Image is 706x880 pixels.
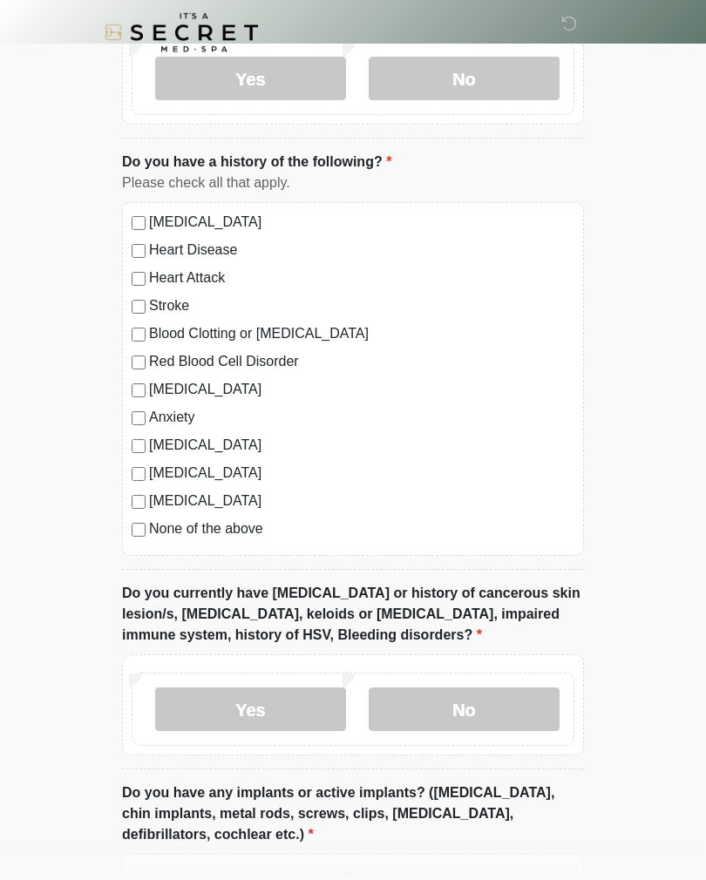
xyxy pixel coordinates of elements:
label: No [369,688,560,732]
input: Blood Clotting or [MEDICAL_DATA] [132,328,146,342]
label: Blood Clotting or [MEDICAL_DATA] [149,324,574,345]
label: [MEDICAL_DATA] [149,380,574,401]
label: Heart Attack [149,268,574,289]
label: [MEDICAL_DATA] [149,464,574,484]
label: Stroke [149,296,574,317]
input: [MEDICAL_DATA] [132,468,146,482]
input: None of the above [132,524,146,538]
label: Heart Disease [149,240,574,261]
input: Heart Disease [132,245,146,259]
input: [MEDICAL_DATA] [132,440,146,454]
label: Yes [155,688,346,732]
input: Stroke [132,301,146,315]
div: Please check all that apply. [122,173,584,194]
input: Red Blood Cell Disorder [132,356,146,370]
input: Anxiety [132,412,146,426]
label: Do you have a history of the following? [122,152,391,173]
label: [MEDICAL_DATA] [149,436,574,457]
label: Red Blood Cell Disorder [149,352,574,373]
label: [MEDICAL_DATA] [149,213,574,234]
input: [MEDICAL_DATA] [132,496,146,510]
input: [MEDICAL_DATA] [132,384,146,398]
img: It's A Secret Med Spa Logo [105,13,258,52]
label: Anxiety [149,408,574,429]
label: No [369,58,560,101]
input: Heart Attack [132,273,146,287]
label: None of the above [149,519,574,540]
label: Yes [155,58,346,101]
label: [MEDICAL_DATA] [149,491,574,512]
input: [MEDICAL_DATA] [132,217,146,231]
label: Do you have any implants or active implants? ([MEDICAL_DATA], chin implants, metal rods, screws, ... [122,783,584,846]
label: Do you currently have [MEDICAL_DATA] or history of cancerous skin lesion/s, [MEDICAL_DATA], keloi... [122,584,584,646]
